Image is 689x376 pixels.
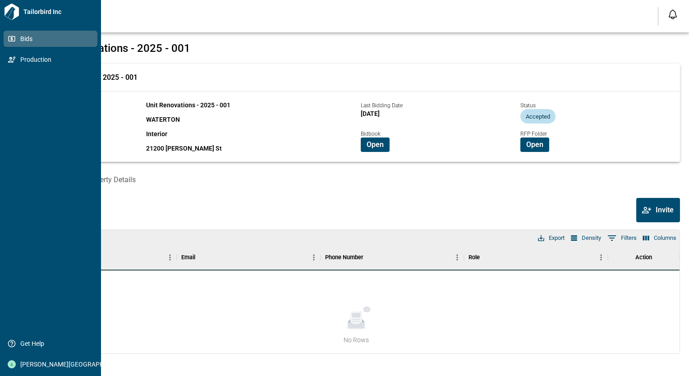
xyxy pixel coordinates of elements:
[16,339,89,348] span: Get Help
[163,251,177,264] button: Menu
[4,51,97,68] a: Production
[16,34,89,43] span: Bids
[594,251,608,264] button: Menu
[344,335,369,344] span: No Rows
[520,113,556,120] span: Accepted
[666,7,680,22] button: Open notification feed
[608,245,680,270] div: Action
[146,130,167,138] span: Interior
[605,231,639,245] button: Show filters
[146,101,230,109] span: Unit Renovations - 2025 - 001
[480,251,492,264] button: Sort
[177,245,321,270] div: Email
[361,140,390,148] a: Open
[361,102,403,109] span: Last Bidding Date
[361,131,381,137] span: Bidbook
[146,145,222,152] span: 21200 [PERSON_NAME] St
[20,7,97,16] span: Tailorbird Inc
[520,138,549,152] button: Open
[16,360,89,369] span: [PERSON_NAME][GEOGRAPHIC_DATA]
[569,232,603,244] button: Density
[16,55,89,64] span: Production
[641,232,679,244] button: Select columns
[526,140,543,149] span: Open
[4,31,97,47] a: Bids
[635,245,652,270] div: Action
[307,251,321,264] button: Menu
[450,251,464,264] button: Menu
[520,131,547,137] span: RFP Folder
[33,245,177,270] div: Name
[85,175,136,184] span: Property Details
[520,140,549,148] a: Open
[361,110,380,117] span: [DATE]
[367,140,384,149] span: Open
[195,251,208,264] button: Sort
[23,169,689,191] div: base tabs
[46,42,190,55] span: Unit Renovations - 2025 - 001
[469,245,480,270] div: Role
[363,251,376,264] button: Sort
[656,206,674,215] span: Invite
[636,198,680,222] button: Invite
[361,138,390,152] button: Open
[146,116,180,123] span: WATERTON
[321,245,464,270] div: Phone Number
[520,102,536,109] span: Status
[181,245,195,270] div: Email
[536,232,567,244] button: Export
[325,245,363,270] div: Phone Number
[464,245,608,270] div: Role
